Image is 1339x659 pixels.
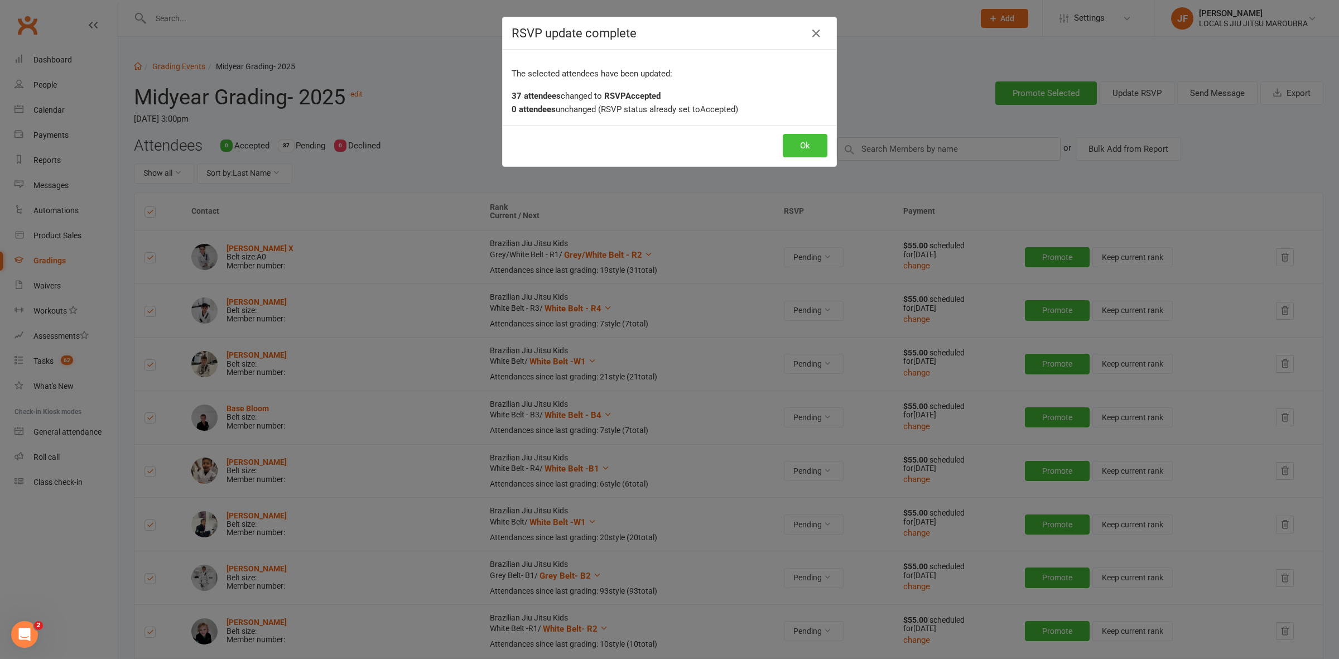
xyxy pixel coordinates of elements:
[11,621,38,648] iframe: Intercom live chat
[512,26,827,40] h4: RSVP update complete
[783,134,827,157] button: Ok
[807,25,825,42] button: Close
[512,103,827,116] div: unchanged (RSVP status already set to Accepted )
[512,89,827,103] div: changed to
[512,67,827,80] p: The selected attendees have been updated:
[512,91,561,101] strong: 37 attendees
[34,621,43,630] span: 2
[512,104,556,114] strong: 0 attendees
[604,91,661,101] strong: RSVP Accepted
